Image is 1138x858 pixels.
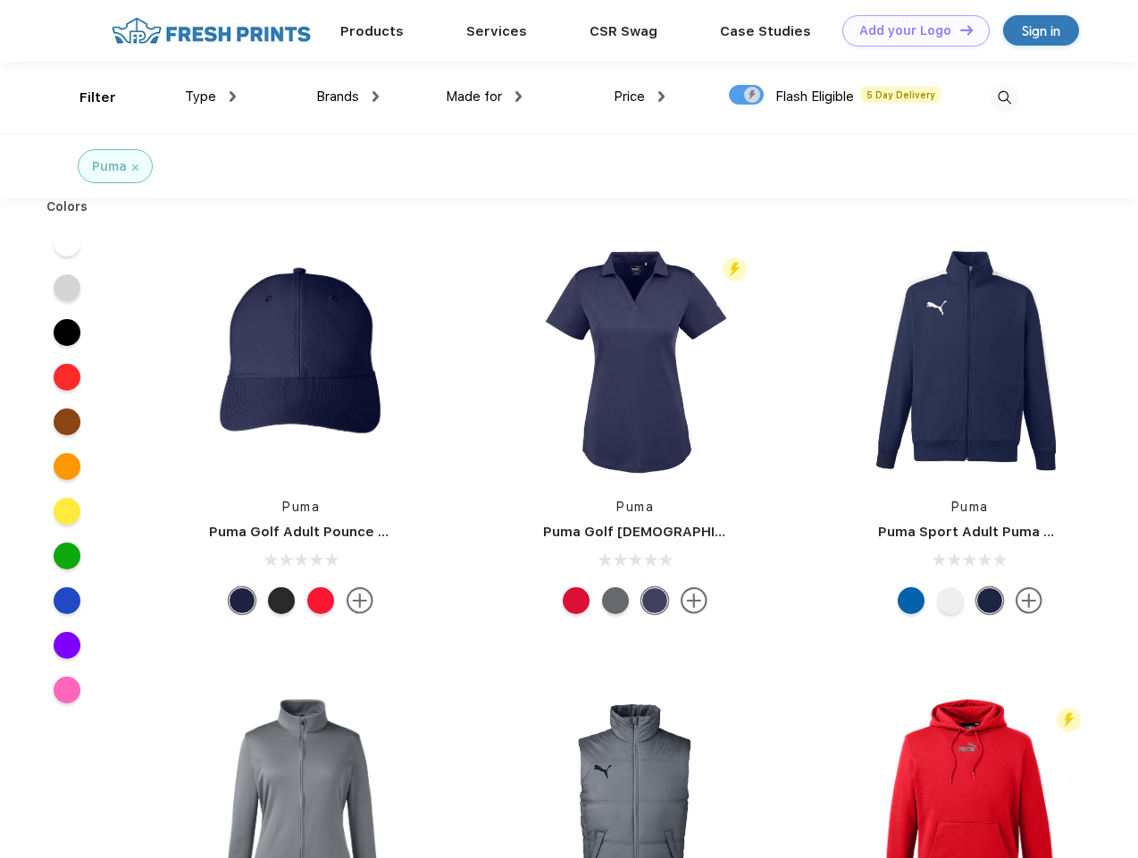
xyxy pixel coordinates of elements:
[340,23,404,39] a: Products
[372,91,379,102] img: dropdown.png
[990,83,1019,113] img: desktop_search.svg
[316,88,359,105] span: Brands
[347,587,373,614] img: more.svg
[515,91,522,102] img: dropdown.png
[132,164,138,171] img: filter_cancel.svg
[182,242,420,480] img: func=resize&h=266
[1022,21,1060,41] div: Sign in
[723,257,747,282] img: flash_active_toggle.svg
[466,23,527,39] a: Services
[775,88,854,105] span: Flash Eligible
[92,157,127,176] div: Puma
[602,587,629,614] div: Quiet Shade
[282,500,320,514] a: Puma
[446,88,502,105] span: Made for
[859,23,951,38] div: Add your Logo
[209,524,482,540] a: Puma Golf Adult Pounce Adjustable Cap
[937,587,964,614] div: White and Quiet Shade
[1003,15,1079,46] a: Sign in
[106,15,316,46] img: fo%20logo%202.webp
[960,25,973,35] img: DT
[658,91,665,102] img: dropdown.png
[543,524,874,540] a: Puma Golf [DEMOGRAPHIC_DATA]' Icon Golf Polo
[951,500,989,514] a: Puma
[563,587,590,614] div: High Risk Red
[185,88,216,105] span: Type
[616,500,654,514] a: Puma
[641,587,668,614] div: Peacoat
[861,87,941,103] span: 5 Day Delivery
[614,88,645,105] span: Price
[33,198,102,216] div: Colors
[230,91,236,102] img: dropdown.png
[851,242,1089,480] img: func=resize&h=266
[1057,708,1081,732] img: flash_active_toggle.svg
[79,88,116,108] div: Filter
[268,587,295,614] div: Puma Black
[976,587,1003,614] div: Peacoat
[516,242,754,480] img: func=resize&h=266
[307,587,334,614] div: High Risk Red
[1016,587,1042,614] img: more.svg
[590,23,657,39] a: CSR Swag
[898,587,925,614] div: Lapis Blue
[681,587,707,614] img: more.svg
[229,587,255,614] div: Peacoat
